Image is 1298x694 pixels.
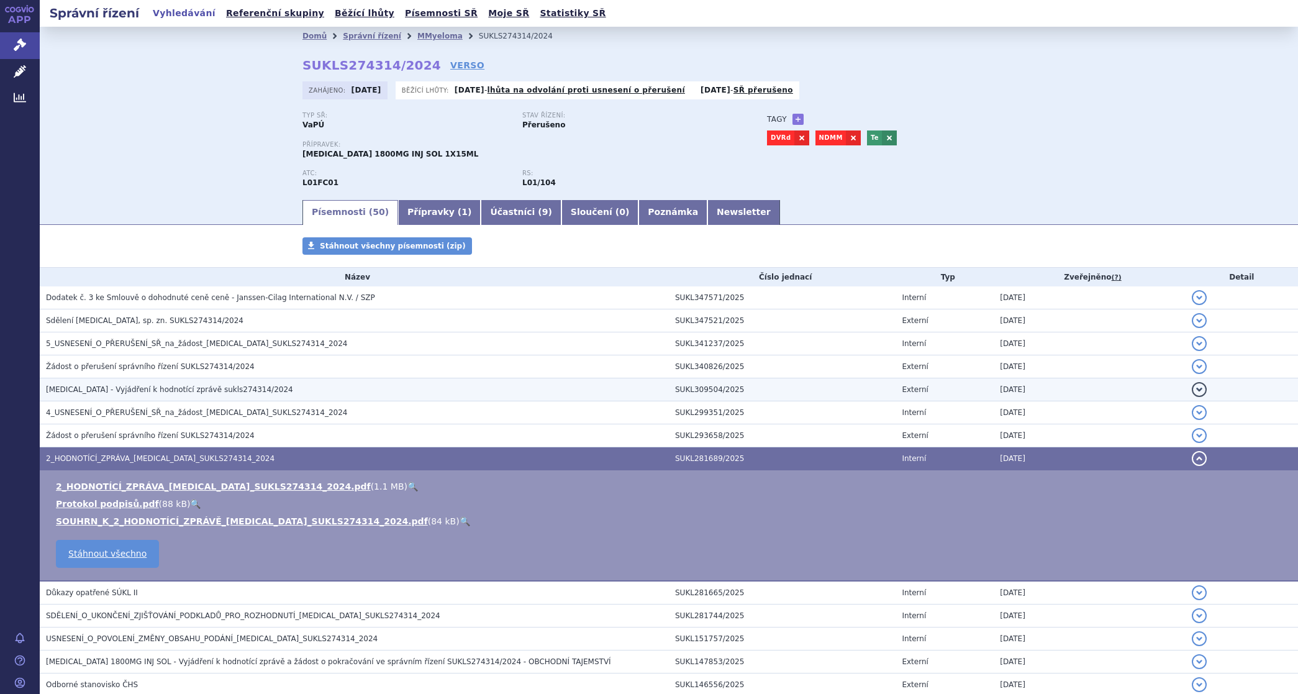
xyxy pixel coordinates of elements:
[994,605,1185,628] td: [DATE]
[190,499,201,509] a: 🔍
[46,588,138,597] span: Důkazy opatřené SÚKL II
[902,454,926,463] span: Interní
[302,58,441,73] strong: SUKLS274314/2024
[994,378,1185,401] td: [DATE]
[302,141,742,148] p: Přípravek:
[994,447,1185,470] td: [DATE]
[460,516,470,526] a: 🔍
[707,200,780,225] a: Newsletter
[902,293,926,302] span: Interní
[56,515,1286,527] li: ( )
[373,207,384,217] span: 50
[1192,654,1207,669] button: detail
[374,482,404,491] span: 1.1 MB
[331,5,398,22] a: Běžící lhůty
[669,378,896,401] td: SUKL309504/2025
[522,178,556,187] strong: daratumumab
[815,130,846,145] a: NDMM
[902,588,926,597] span: Interní
[56,480,1286,493] li: ( )
[302,200,398,225] a: Písemnosti (50)
[1192,631,1207,646] button: detail
[561,200,638,225] a: Sloučení (0)
[902,408,926,417] span: Interní
[536,5,609,22] a: Statistiky SŘ
[669,628,896,651] td: SUKL151757/2025
[669,424,896,447] td: SUKL293658/2025
[522,121,565,129] strong: Přerušeno
[669,332,896,355] td: SUKL341237/2025
[46,657,611,666] span: DARZALEX 1800MG INJ SOL - Vyjádření k hodnotící zprávě a žádost o pokračování ve správním řízení ...
[46,293,375,302] span: Dodatek č. 3 ke Smlouvě o dohodnuté ceně ceně - Janssen-Cilag International N.V. / SZP
[902,680,928,689] span: Externí
[994,355,1185,378] td: [DATE]
[56,540,159,568] a: Stáhnout všechno
[1192,677,1207,692] button: detail
[1186,268,1298,286] th: Detail
[733,86,793,94] a: SŘ přerušeno
[431,516,456,526] span: 84 kB
[902,339,926,348] span: Interní
[1192,585,1207,600] button: detail
[902,657,928,666] span: Externí
[1192,405,1207,420] button: detail
[994,268,1185,286] th: Zveřejněno
[455,86,484,94] strong: [DATE]
[1192,608,1207,623] button: detail
[302,237,472,255] a: Stáhnout všechny písemnosti (zip)
[302,112,510,119] p: Typ SŘ:
[619,207,625,217] span: 0
[455,85,685,95] p: -
[407,482,418,491] a: 🔍
[669,355,896,378] td: SUKL340826/2025
[309,85,348,95] span: Zahájeno:
[343,32,401,40] a: Správní řízení
[994,424,1185,447] td: [DATE]
[46,454,275,463] span: 2_HODNOTÍCÍ_ZPRÁVA_DARZALEX_SUKLS274314_2024
[994,651,1185,673] td: [DATE]
[320,242,466,250] span: Stáhnout všechny písemnosti (zip)
[638,200,707,225] a: Poznámka
[46,611,440,620] span: SDĚLENÍ_O_UKONČENÍ_ZJIŠŤOVÁNÍ_PODKLADŮ_PRO_ROZHODNUTÍ_DARZALEX_SUKLS274314_2024
[302,170,510,177] p: ATC:
[56,516,428,526] a: SOUHRN_K_2_HODNOTÍCÍ_ZPRÁVĚ_[MEDICAL_DATA]_SUKLS274314_2024.pdf
[222,5,328,22] a: Referenční skupiny
[302,150,478,158] span: [MEDICAL_DATA] 1800MG INJ SOL 1X15ML
[302,32,327,40] a: Domů
[401,5,481,22] a: Písemnosti SŘ
[669,581,896,605] td: SUKL281665/2025
[46,680,138,689] span: Odborné stanovisko ČHS
[994,581,1185,605] td: [DATE]
[669,286,896,309] td: SUKL347571/2025
[669,651,896,673] td: SUKL147853/2025
[302,121,324,129] strong: VaPÚ
[669,605,896,628] td: SUKL281744/2025
[450,59,484,71] a: VERSO
[46,634,378,643] span: USNESENÍ_O_POVOLENÍ_ZMĚNY_OBSAHU_PODÁNÍ_DARZALEX_SUKLS274314_2024
[669,309,896,332] td: SUKL347521/2025
[46,362,255,371] span: Žádost o přerušení správního řízení SUKLS274314/2024
[701,85,793,95] p: -
[994,332,1185,355] td: [DATE]
[488,86,685,94] a: lhůta na odvolání proti usnesení o přerušení
[1192,428,1207,443] button: detail
[522,112,730,119] p: Stav řízení:
[902,362,928,371] span: Externí
[902,611,926,620] span: Interní
[417,32,463,40] a: MMyeloma
[40,268,669,286] th: Název
[701,86,730,94] strong: [DATE]
[902,316,928,325] span: Externí
[792,114,804,125] a: +
[867,130,882,145] a: Te
[46,431,255,440] span: Žádost o přerušení správního řízení SUKLS274314/2024
[481,200,561,225] a: Účastníci (9)
[1192,290,1207,305] button: detail
[767,112,787,127] h3: Tagy
[402,85,452,95] span: Běžící lhůty:
[902,431,928,440] span: Externí
[40,4,149,22] h2: Správní řízení
[542,207,548,217] span: 9
[1192,382,1207,397] button: detail
[1192,336,1207,351] button: detail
